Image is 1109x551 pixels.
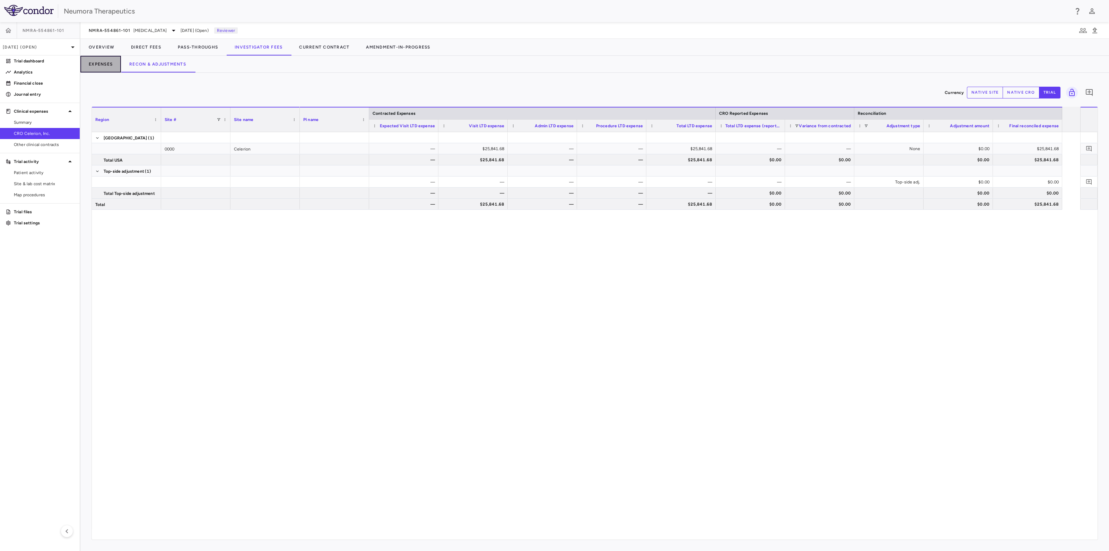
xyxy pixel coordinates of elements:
div: — [375,188,435,199]
div: $25,841.68 [445,199,504,210]
div: $25,841.68 [653,199,712,210]
span: Final reconciled expense [1009,123,1059,128]
div: — [375,199,435,210]
div: Neumora Therapeutics [64,6,1069,16]
div: — [375,143,435,154]
span: Other clinical contracts [14,141,74,148]
button: Overview [80,39,123,55]
div: — [583,199,643,210]
span: (1) [145,166,151,177]
div: — [722,177,781,188]
span: [GEOGRAPHIC_DATA] [104,132,147,144]
div: $25,841.68 [445,154,504,165]
div: $25,841.68 [653,143,712,154]
div: $0.00 [930,188,989,199]
span: Summary [14,119,74,126]
div: $0.00 [791,199,851,210]
button: Recon & Adjustments [121,56,194,72]
svg: Add comment [1086,179,1092,185]
span: Region [95,117,109,122]
span: CRO Reported Expenses [719,111,768,116]
div: — [514,177,574,188]
span: Site & lab cost matrix [14,181,74,187]
div: $0.00 [722,199,781,210]
p: Trial settings [14,220,74,226]
span: Adjustment type [887,123,920,128]
div: — [791,177,851,188]
div: — [514,143,574,154]
svg: Add comment [1086,145,1092,152]
span: NMRA‐554861‐101 [23,28,64,33]
div: — [375,177,435,188]
div: $0.00 [722,154,781,165]
div: $0.00 [930,143,989,154]
p: Currency [945,89,964,96]
span: [MEDICAL_DATA] [133,27,167,34]
span: Visit LTD expense [469,123,504,128]
div: $0.00 [930,177,989,188]
span: PI name [303,117,318,122]
p: Trial files [14,209,74,215]
div: — [653,188,712,199]
span: [DATE] (Open) [181,27,209,34]
div: — [791,143,851,154]
div: — [583,143,643,154]
button: Expenses [80,56,121,72]
button: Pass-Throughs [169,39,226,55]
span: Variance from contracted [799,123,851,128]
img: logo-full-BYUhSk78.svg [4,5,54,16]
span: Site name [234,117,253,122]
span: Contracted Expenses [373,111,416,116]
div: $0.00 [791,188,851,199]
span: CRO Celerion, Inc. [14,130,74,137]
button: Direct Fees [123,39,169,55]
span: Reconciliation [858,111,886,116]
button: Current Contract [291,39,358,55]
div: — [514,199,574,210]
span: Map procedures [14,192,74,198]
button: Amendment-In-Progress [358,39,438,55]
span: (1) [148,132,154,144]
div: $25,841.68 [999,199,1059,210]
div: $25,841.68 [653,154,712,165]
p: Financial close [14,80,74,86]
span: Total LTD expense [676,123,712,128]
div: — [514,154,574,165]
button: Investigator Fees [226,39,291,55]
div: $0.00 [930,154,989,165]
p: Reviewer [214,27,238,34]
div: $25,841.68 [445,143,504,154]
span: Total [95,199,105,210]
svg: Add comment [1085,88,1093,97]
div: — [583,177,643,188]
div: $0.00 [722,188,781,199]
div: $0.00 [999,177,1059,188]
span: You do not have permission to lock or unlock grids [1063,87,1078,98]
div: — [583,154,643,165]
div: 0000 [161,143,230,154]
div: $25,841.68 [999,154,1059,165]
span: NMRA‐554861‐101 [89,28,131,33]
span: Top-side adjustment [104,166,144,177]
span: Patient activity [14,170,74,176]
div: None [861,143,920,154]
div: Celerion [230,143,300,154]
span: Adjustment amount [950,123,989,128]
span: Site # [165,117,176,122]
button: trial [1039,87,1060,98]
div: — [514,188,574,199]
p: Trial activity [14,158,66,165]
div: $0.00 [999,188,1059,199]
div: — [445,188,504,199]
button: native site [967,87,1003,98]
div: — [375,154,435,165]
div: $0.00 [791,154,851,165]
p: [DATE] (Open) [3,44,69,50]
button: Add comment [1083,87,1095,98]
p: Analytics [14,69,74,75]
div: Top-side adj. [861,177,920,188]
button: Add comment [1084,144,1094,153]
span: Total Top-side adjustment [104,188,155,199]
div: — [653,177,712,188]
span: Total USA [104,155,123,166]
